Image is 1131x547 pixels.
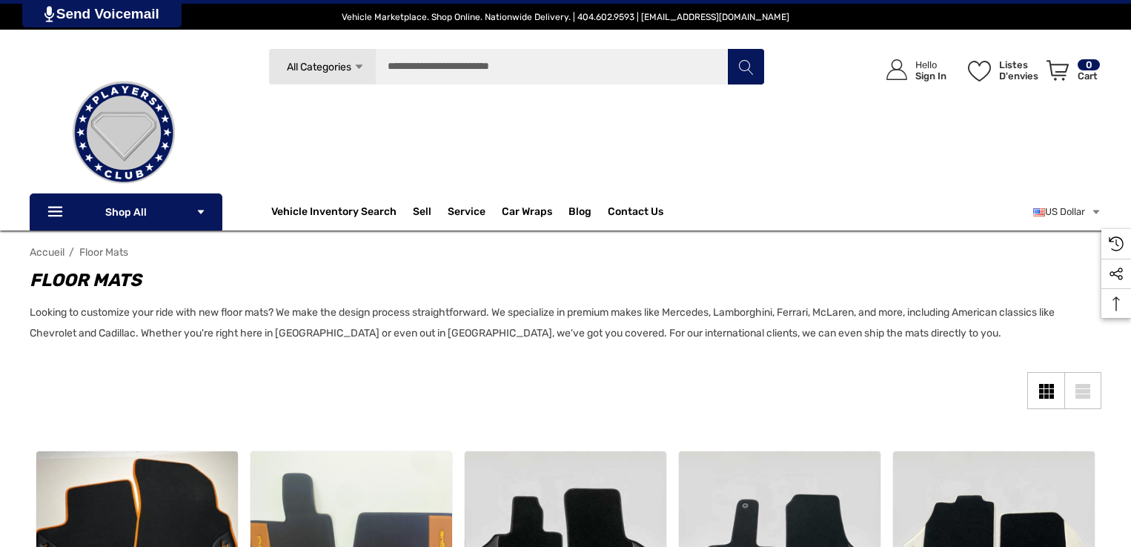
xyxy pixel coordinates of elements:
[1064,372,1101,409] a: List View
[961,44,1040,96] a: Listes d'envies Listes d'envies
[354,62,365,73] svg: Icon Arrow Down
[1047,60,1069,81] svg: Review Your Cart
[727,48,764,85] button: Rechercher
[502,197,568,227] a: Car Wraps
[1078,59,1100,70] p: 0
[968,61,991,82] svg: Listes d'envies
[30,302,1087,344] p: Looking to customize your ride with new floor mats? We make the design process straightforward. W...
[44,6,54,22] img: PjwhLS0gR2VuZXJhdG9yOiBHcmF2aXQuaW8gLS0+PHN2ZyB4bWxucz0iaHR0cDovL3d3dy53My5vcmcvMjAwMC9zdmciIHhtb...
[342,12,789,22] span: Vehicle Marketplace. Shop Online. Nationwide Delivery. | 404.602.9593 | [EMAIL_ADDRESS][DOMAIN_NAME]
[413,197,448,227] a: Sell
[608,205,663,222] a: Contact Us
[287,61,351,73] span: All Categories
[46,204,68,221] svg: Icon Line
[869,44,954,96] a: Se connecter
[196,207,206,217] svg: Icon Arrow Down
[1033,197,1101,227] a: Sélectionnez la devise : USD
[1109,267,1124,282] svg: Social Media
[915,70,946,82] p: Sign In
[271,205,397,222] a: Vehicle Inventory Search
[568,205,591,222] a: Blog
[502,205,552,222] span: Car Wraps
[50,59,198,207] img: Players Club | Cars For Sale
[448,205,485,222] a: Service
[1078,70,1100,82] p: Cart
[30,239,1101,265] nav: Breadcrumb
[268,48,376,85] a: All Categories Icon Arrow Down Icon Arrow Up
[413,205,431,222] span: Sell
[1101,296,1131,311] svg: Top
[1040,44,1101,102] a: Panier avec 0 article
[30,193,222,231] p: Shop All
[30,267,1087,294] h1: Floor Mats
[915,59,946,70] p: Hello
[886,59,907,80] svg: Icon User Account
[1027,372,1064,409] a: Grid View
[79,246,128,259] a: Floor Mats
[999,59,1038,82] p: Listes d'envies
[30,246,64,259] a: Accueil
[1109,236,1124,251] svg: Recently Viewed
